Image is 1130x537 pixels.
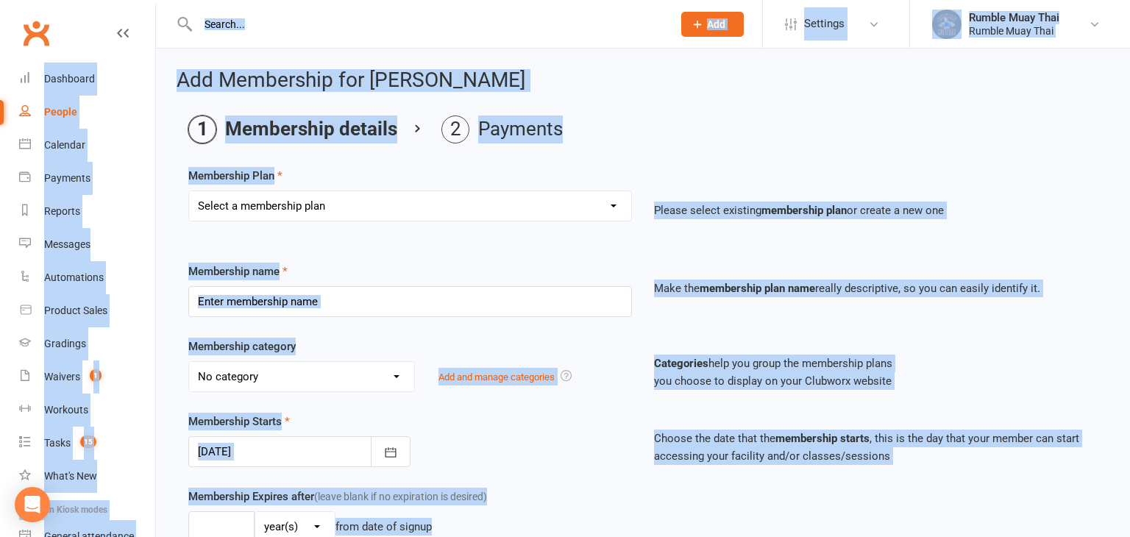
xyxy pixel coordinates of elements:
[438,371,555,383] a: Add and manage categories
[19,195,155,228] a: Reports
[18,15,54,51] a: Clubworx
[15,487,50,522] div: Open Intercom Messenger
[177,69,1109,92] h2: Add Membership for [PERSON_NAME]
[19,360,155,394] a: Waivers 1
[44,139,85,151] div: Calendar
[188,488,487,505] label: Membership Expires after
[19,427,155,460] a: Tasks 15
[775,432,870,445] strong: membership starts
[761,204,847,217] strong: membership plan
[335,518,432,536] div: from date of signup
[969,24,1059,38] div: Rumble Muay Thai
[19,162,155,195] a: Payments
[681,12,744,37] button: Add
[19,228,155,261] a: Messages
[44,338,86,349] div: Gradings
[19,63,155,96] a: Dashboard
[44,73,95,85] div: Dashboard
[804,7,845,40] span: Settings
[700,282,815,295] strong: membership plan name
[80,435,96,448] span: 15
[44,404,88,416] div: Workouts
[654,430,1098,465] p: Choose the date that the , this is the day that your member can start accessing your facility and...
[188,115,397,143] li: Membership details
[44,106,77,118] div: People
[19,261,155,294] a: Automations
[19,394,155,427] a: Workouts
[654,355,1098,390] p: help you group the membership plans you choose to display on your Clubworx website
[44,305,107,316] div: Product Sales
[654,202,1098,219] p: Please select existing or create a new one
[90,369,102,382] span: 1
[188,263,288,280] label: Membership name
[654,357,708,370] strong: Categories
[314,491,487,502] span: (leave blank if no expiration is desired)
[19,460,155,493] a: What's New
[969,11,1059,24] div: Rumble Muay Thai
[188,413,290,430] label: Membership Starts
[188,167,282,185] label: Membership Plan
[19,327,155,360] a: Gradings
[44,371,80,383] div: Waivers
[44,470,97,482] div: What's New
[654,280,1098,297] p: Make the really descriptive, so you can easily identify it.
[44,437,71,449] div: Tasks
[188,286,632,317] input: Enter membership name
[44,238,90,250] div: Messages
[707,18,725,30] span: Add
[19,129,155,162] a: Calendar
[19,96,155,129] a: People
[932,10,962,39] img: thumb_image1688088946.png
[44,205,80,217] div: Reports
[44,271,104,283] div: Automations
[188,338,296,355] label: Membership category
[441,115,563,143] li: Payments
[193,14,662,35] input: Search...
[19,294,155,327] a: Product Sales
[44,172,90,184] div: Payments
